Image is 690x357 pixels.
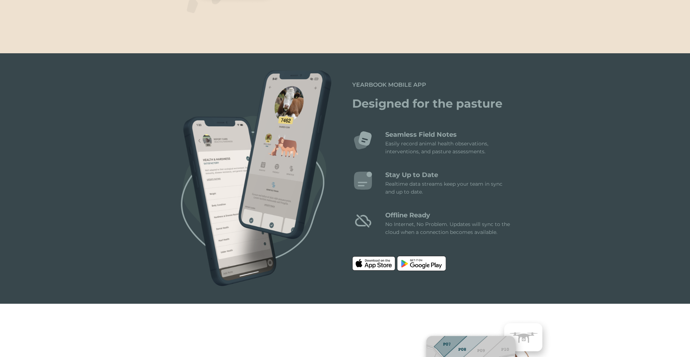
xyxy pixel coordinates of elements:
[352,81,552,89] h6: Yearbook Mobile App
[385,180,511,196] p: Realtime data streams keep your team in sync and up to date.
[352,256,395,271] img: App Store
[352,95,552,112] h3: Designed for the pasture
[352,130,374,151] img: Seamless Field Notes
[385,210,511,220] h6: Offline Ready
[385,170,511,180] h6: Stay Up to Date
[385,220,511,236] p: No Internet, No Problem. Updates will sync to the cloud when a connection becomes available.
[177,71,338,286] img: mobile app
[352,170,374,191] img: Stay Up to Date
[385,130,511,140] h6: Seamless Field Notes
[385,140,511,155] p: Easily record animal health observations, interventions, and pasture assessments.
[397,256,446,271] img: Play Store
[352,210,374,232] img: Offline Ready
